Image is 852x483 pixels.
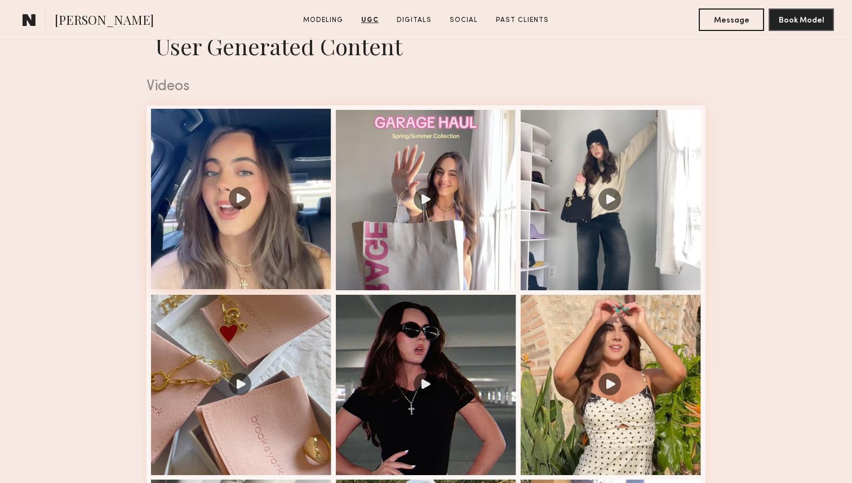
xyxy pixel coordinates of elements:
h1: User Generated Content [137,31,715,61]
button: Message [699,8,764,31]
div: Videos [147,79,705,94]
a: Social [445,15,482,25]
a: Book Model [769,15,834,24]
a: Modeling [299,15,348,25]
a: Digitals [392,15,436,25]
a: Past Clients [491,15,553,25]
a: UGC [357,15,383,25]
span: [PERSON_NAME] [55,11,154,31]
button: Book Model [769,8,834,31]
